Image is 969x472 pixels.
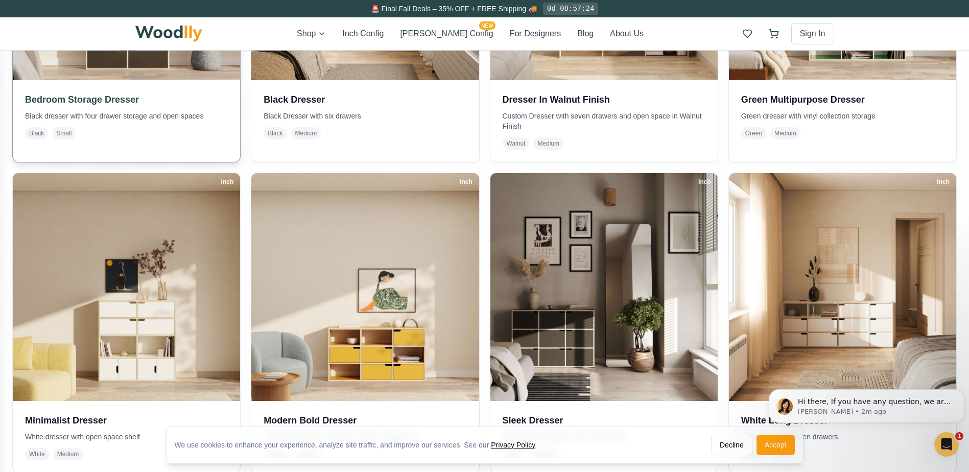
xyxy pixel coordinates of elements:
iframe: Intercom notifications message [765,368,969,444]
button: Accept [757,435,795,455]
h3: White Long Dresser [741,413,944,428]
div: Inch [694,176,716,187]
span: Walnut [503,137,530,150]
p: Black Dresser with six drawers [264,111,466,121]
span: NEW [479,21,495,30]
span: Medium [291,127,321,139]
h3: Bedroom Storage Dresser [25,92,228,107]
button: About Us [610,28,644,40]
span: Medium [770,127,800,139]
h3: Dresser In Walnut Finish [503,92,705,107]
img: White Long Dresser [729,173,956,400]
span: Small [52,127,76,139]
button: [PERSON_NAME] ConfigNEW [400,28,493,40]
span: 🚨 Final Fall Deals – 35% OFF + FREE Shipping 🚚 [371,5,537,13]
span: Green [741,127,766,139]
h3: Sleek Dresser [503,413,705,428]
img: Modern Bold Dresser [251,173,479,400]
h3: Minimalist Dresser [25,413,228,428]
span: Black [264,127,287,139]
p: Custom Dresser with seven drawers and open space in Walnut Finish [503,111,705,131]
button: Sign In [791,23,834,44]
p: Green dresser with vinyl collection storage [741,111,944,121]
button: Decline [711,435,752,455]
div: Inch [932,176,954,187]
img: Woodlly [135,26,203,42]
div: Inch [217,176,239,187]
span: Medium [533,137,563,150]
button: Shop [297,28,326,40]
div: We use cookies to enhance your experience, analyze site traffic, and improve our services. See our . [175,440,546,450]
a: Privacy Policy [491,441,535,449]
img: Minimalist Dresser [13,173,240,400]
div: 0d 08:57:24 [543,3,598,15]
span: 1 [955,432,963,440]
img: Sleek Dresser [490,173,718,400]
button: For Designers [510,28,561,40]
h3: Modern Bold Dresser [264,413,466,428]
h3: Black Dresser [264,92,466,107]
span: Black [25,127,48,139]
button: Inch Config [342,28,384,40]
p: Black dresser with four drawer storage and open spaces [25,111,228,121]
iframe: Intercom live chat [934,432,959,457]
div: Inch [455,176,477,187]
button: Blog [577,28,594,40]
h3: Green Multipurpose Dresser [741,92,944,107]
